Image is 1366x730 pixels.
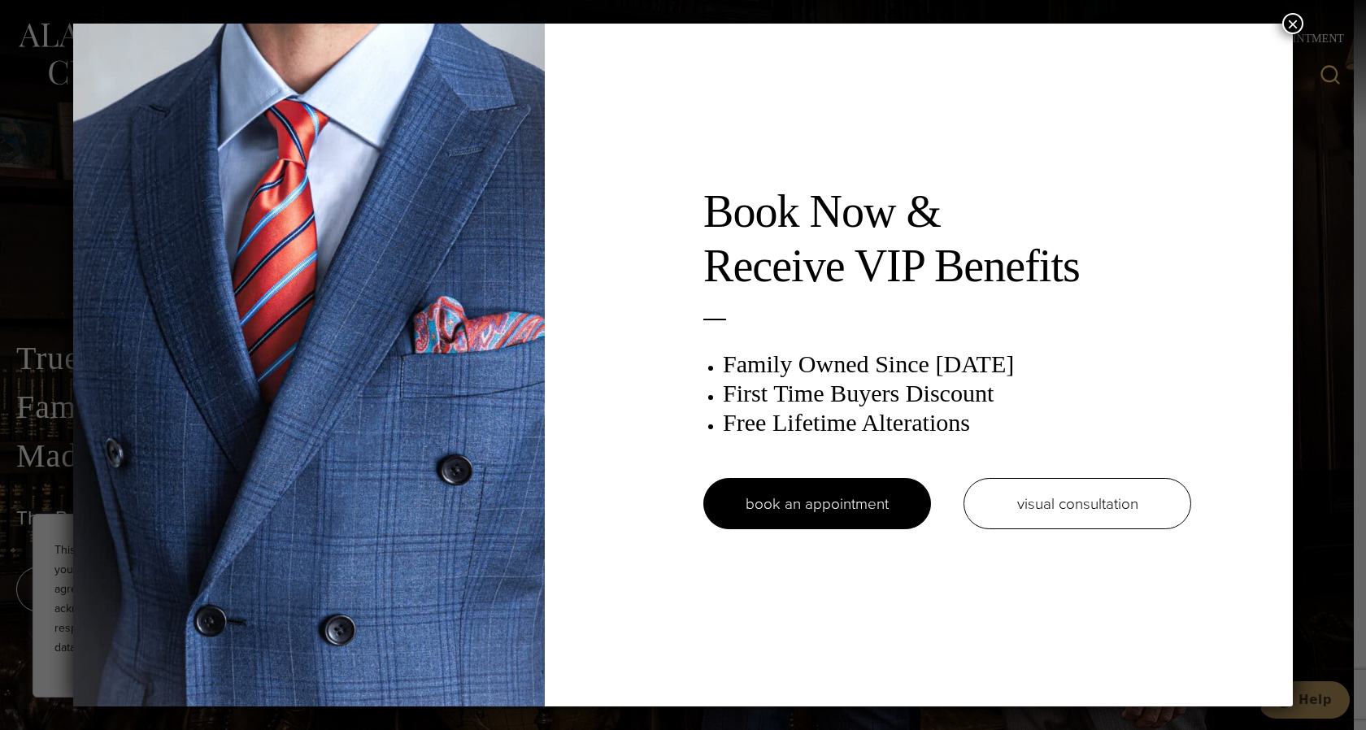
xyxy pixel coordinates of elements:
button: Close [1282,13,1303,34]
h3: First Time Buyers Discount [723,379,1191,408]
h3: Family Owned Since [DATE] [723,350,1191,379]
a: book an appointment [703,478,931,529]
h3: Free Lifetime Alterations [723,408,1191,437]
h2: Book Now & Receive VIP Benefits [703,185,1191,293]
a: visual consultation [964,478,1191,529]
span: Help [37,11,71,26]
